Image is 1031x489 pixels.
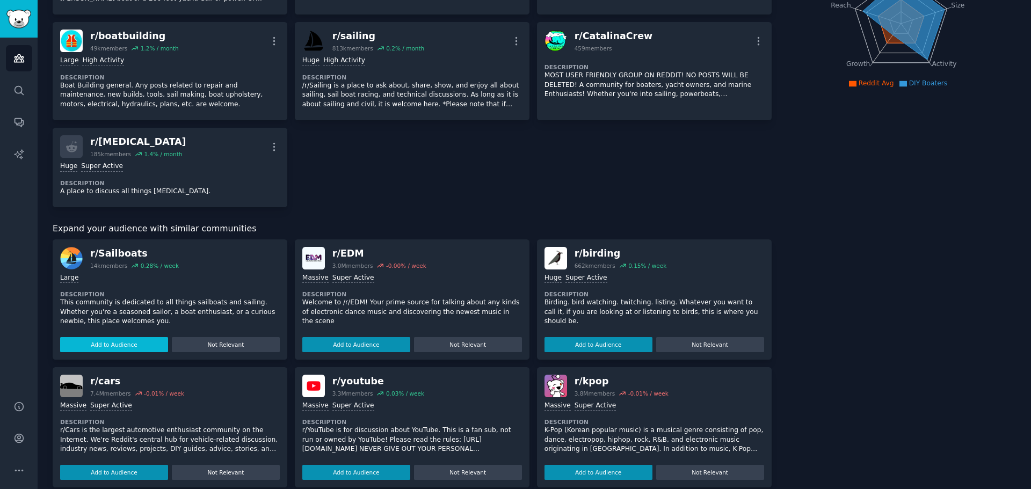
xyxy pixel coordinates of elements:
p: Welcome to /r/EDM! Your prime source for talking about any kinds of electronic dance music and di... [302,298,522,326]
img: boatbuilding [60,30,83,52]
button: Add to Audience [544,465,652,480]
tspan: Size [951,1,964,9]
div: -0.01 % / week [144,390,184,397]
div: r/ [MEDICAL_DATA] [90,135,186,149]
p: r/Cars is the largest automotive enthusiast community on the Internet. We're Reddit's central hub... [60,426,280,454]
p: Birding. bird watching. twitching. listing. Whatever you want to call it, if you are looking at o... [544,298,764,326]
a: CatalinaCrewr/CatalinaCrew459membersDescriptionMOST USER FRIENDLY GROUP ON REDDIT! NO POSTS WILL ... [537,22,772,120]
div: r/ kpop [575,375,669,388]
div: Massive [302,401,329,411]
div: Massive [544,401,571,411]
div: Huge [302,56,320,66]
dt: Description [302,290,522,298]
dt: Description [60,418,280,426]
div: r/ Sailboats [90,247,179,260]
div: 1.4 % / month [144,150,182,158]
div: Huge [544,273,562,283]
button: Add to Audience [302,465,410,480]
span: Expand your audience with similar communities [53,222,256,236]
div: 7.4M members [90,390,131,397]
span: DIY Boaters [909,79,948,87]
div: 0.2 % / month [386,45,424,52]
div: r/ sailing [332,30,424,43]
button: Not Relevant [414,337,522,352]
button: Add to Audience [60,337,168,352]
div: 1.2 % / month [141,45,179,52]
div: r/ EDM [332,247,426,260]
p: K-Pop (Korean popular music) is a musical genre consisting of pop, dance, electropop, hiphop, roc... [544,426,764,454]
div: Large [60,273,78,283]
button: Not Relevant [656,337,764,352]
button: Add to Audience [60,465,168,480]
a: boatbuildingr/boatbuilding49kmembers1.2% / monthLargeHigh ActivityDescriptionBoat Building genera... [53,22,287,120]
a: sailingr/sailing813kmembers0.2% / monthHugeHigh ActivityDescription/r/Sailing is a place to ask a... [295,22,529,120]
a: r/[MEDICAL_DATA]185kmembers1.4% / monthHugeSuper ActiveDescriptionA place to discuss all things [... [53,128,287,207]
div: 49k members [90,45,127,52]
img: kpop [544,375,567,397]
div: r/ cars [90,375,184,388]
div: Super Active [332,273,374,283]
div: Massive [60,401,86,411]
div: High Activity [82,56,124,66]
button: Add to Audience [544,337,652,352]
div: 14k members [90,262,127,269]
div: Super Active [90,401,132,411]
dt: Description [544,418,764,426]
button: Not Relevant [414,465,522,480]
div: 3.0M members [332,262,373,269]
div: 459 members [575,45,612,52]
dt: Description [302,74,522,81]
div: Super Active [81,162,123,172]
img: birding [544,247,567,269]
dt: Description [302,418,522,426]
tspan: Growth [846,60,870,68]
p: /r/Sailing is a place to ask about, share, show, and enjoy all about sailing, sail boat racing, a... [302,81,522,110]
p: A place to discuss all things [MEDICAL_DATA]. [60,187,280,196]
div: 0.15 % / week [628,262,666,269]
img: Sailboats [60,247,83,269]
img: cars [60,375,83,397]
div: r/ birding [575,247,667,260]
span: Reddit Avg [859,79,894,87]
dt: Description [60,74,280,81]
div: 662k members [575,262,615,269]
tspan: Reach [831,1,851,9]
div: r/ boatbuilding [90,30,179,43]
img: youtube [302,375,325,397]
p: MOST USER FRIENDLY GROUP ON REDDIT! NO POSTS WILL BE DELETED! A community for boaters, yacht owne... [544,71,764,99]
img: EDM [302,247,325,269]
div: 185k members [90,150,131,158]
dt: Description [544,63,764,71]
div: Super Active [575,401,616,411]
p: r/YouTube is for discussion about YouTube. This is a fan sub, not run or owned by YouTube! Please... [302,426,522,454]
div: 813k members [332,45,373,52]
div: 0.28 % / week [141,262,179,269]
div: Huge [60,162,77,172]
tspan: Activity [932,60,956,68]
div: Super Active [565,273,607,283]
div: 3.3M members [332,390,373,397]
div: Massive [302,273,329,283]
div: -0.01 % / week [628,390,669,397]
img: GummySearch logo [6,10,31,28]
button: Add to Audience [302,337,410,352]
div: Super Active [332,401,374,411]
p: Boat Building general. Any posts related to repair and maintenance, new builds, tools, sail makin... [60,81,280,110]
dt: Description [544,290,764,298]
img: CatalinaCrew [544,30,567,52]
div: -0.00 % / week [386,262,426,269]
div: r/ CatalinaCrew [575,30,653,43]
div: Large [60,56,78,66]
div: r/ youtube [332,375,424,388]
img: sailing [302,30,325,52]
div: 3.8M members [575,390,615,397]
div: 0.03 % / week [386,390,424,397]
div: High Activity [323,56,365,66]
dt: Description [60,290,280,298]
button: Not Relevant [172,337,280,352]
button: Not Relevant [656,465,764,480]
dt: Description [60,179,280,187]
p: This community is dedicated to all things sailboats and sailing. Whether you're a seasoned sailor... [60,298,280,326]
button: Not Relevant [172,465,280,480]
